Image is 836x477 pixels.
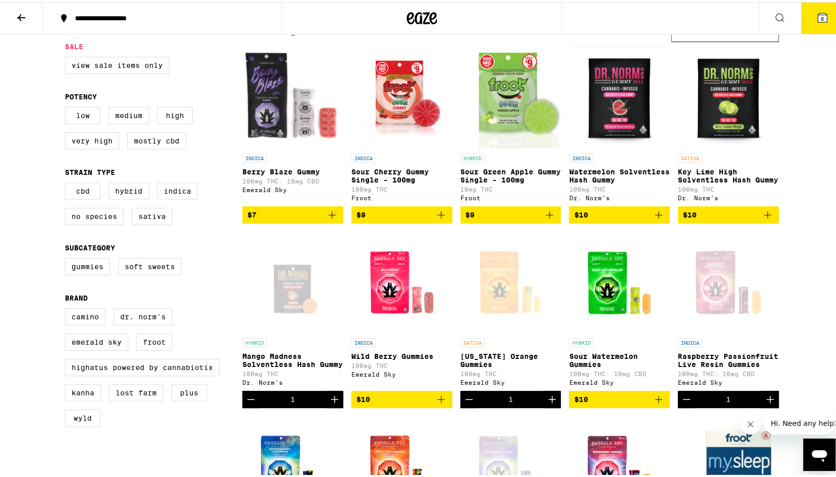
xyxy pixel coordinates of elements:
[569,336,593,345] p: HYBRID
[351,45,452,204] a: Open page for Sour Cherry Gummy Single - 100mg from Froot
[679,45,777,146] img: Dr. Norm's - Key Lime High Solventless Hash Gummy
[65,332,128,349] label: Emerald Sky
[683,209,697,217] span: $10
[242,185,343,191] div: Emerald Sky
[678,152,702,161] p: SATIVA
[678,184,779,191] p: 100mg THC
[242,45,343,204] a: Open page for Berry Blaze Gummy from Emerald Sky
[65,242,115,250] legend: Subcategory
[65,105,100,122] label: Low
[569,152,593,161] p: INDICA
[543,389,561,406] button: Increment
[242,176,343,182] p: 100mg THC: 10mg CBD
[678,389,695,406] button: Decrement
[132,206,172,223] label: Sativa
[569,230,670,389] a: Open page for Sour Watermelon Gummies from Emerald Sky
[765,410,835,432] iframe: Message from company
[118,256,181,273] label: Soft Sweets
[508,393,513,401] div: 1
[65,206,124,223] label: No Species
[127,130,186,148] label: Mostly CBD
[351,166,452,182] p: Sour Cherry Gummy Single - 100mg
[569,230,670,331] img: Emerald Sky - Sour Watermelon Gummies
[678,45,779,204] a: Open page for Key Lime High Solventless Hash Gummy from Dr. Norm's
[460,45,561,204] a: Open page for Sour Green Apple Gummy Single - 100mg from Froot
[351,369,452,376] div: Emerald Sky
[678,193,779,199] div: Dr. Norm's
[821,14,824,20] span: 6
[569,45,670,204] a: Open page for Watermelon Solventless Hash Gummy from Dr. Norm's
[65,55,169,72] label: View Sale Items Only
[65,256,110,273] label: Gummies
[157,180,198,198] label: Indica
[460,184,561,191] p: 10mg THC
[109,382,163,399] label: Lost Farm
[351,336,376,345] p: INDICA
[351,360,452,367] p: 100mg THC
[356,393,370,401] span: $10
[678,336,702,345] p: INDICA
[460,204,561,222] button: Add to bag
[65,292,88,300] legend: Brand
[242,369,343,375] p: 100mg THC
[803,436,835,469] iframe: Button to launch messaging window
[726,393,731,401] div: 1
[570,45,668,146] img: Dr. Norm's - Watermelon Solventless Hash Gummy
[108,180,149,198] label: Hybrid
[678,204,779,222] button: Add to bag
[678,377,779,384] div: Emerald Sky
[242,204,343,222] button: Add to bag
[351,389,452,406] button: Add to bag
[569,350,670,366] p: Sour Watermelon Gummies
[326,389,343,406] button: Increment
[740,412,760,432] iframe: Close message
[574,393,588,401] span: $10
[460,45,561,146] img: Froot - Sour Green Apple Gummy Single - 100mg
[157,105,193,122] label: High
[460,336,485,345] p: SATIVA
[242,230,343,389] a: Open page for Mango Madness Solventless Hash Gummy from Dr. Norm's
[351,350,452,358] p: Wild Berry Gummies
[569,193,670,199] div: Dr. Norm's
[351,230,452,331] img: Emerald Sky - Wild Berry Gummies
[460,377,561,384] div: Emerald Sky
[351,230,452,389] a: Open page for Wild Berry Gummies from Emerald Sky
[460,193,561,199] div: Froot
[242,350,343,366] p: Mango Madness Solventless Hash Gummy
[569,369,670,375] p: 100mg THC: 10mg CBD
[65,306,105,323] label: Camino
[242,45,343,146] img: Emerald Sky - Berry Blaze Gummy
[351,193,452,199] div: Froot
[761,389,779,406] button: Increment
[678,350,779,366] p: Raspberry Passionfruit Live Resin Gummies
[460,389,478,406] button: Decrement
[65,408,100,425] label: WYLD
[242,389,260,406] button: Decrement
[465,209,475,217] span: $9
[356,209,366,217] span: $9
[108,105,149,122] label: Medium
[460,166,561,182] p: Sour Green Apple Gummy Single - 100mg
[569,204,670,222] button: Add to bag
[65,130,119,148] label: Very High
[460,369,561,375] p: 100mg THC
[65,41,83,49] legend: Sale
[569,377,670,384] div: Emerald Sky
[460,152,485,161] p: HYBRID
[569,184,670,191] p: 100mg THC
[247,209,257,217] span: $7
[678,230,779,389] a: Open page for Raspberry Passionfruit Live Resin Gummies from Emerald Sky
[574,209,588,217] span: $10
[290,393,295,401] div: 1
[171,382,207,399] label: PLUS
[460,230,561,389] a: Open page for California Orange Gummies from Emerald Sky
[569,166,670,182] p: Watermelon Solventless Hash Gummy
[678,166,779,182] p: Key Lime High Solventless Hash Gummy
[460,350,561,366] p: [US_STATE] Orange Gummies
[6,7,73,15] span: Hi. Need any help?
[65,91,97,99] legend: Potency
[114,306,172,323] label: Dr. Norm's
[242,166,343,174] p: Berry Blaze Gummy
[65,382,101,399] label: Kanha
[351,184,452,191] p: 100mg THC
